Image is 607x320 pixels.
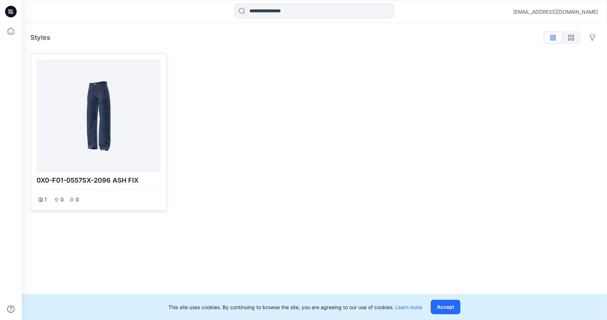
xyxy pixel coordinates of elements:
p: 0X0-F01-0557SX-2096 ASH FIX [37,175,161,185]
button: Accept [431,300,460,314]
p: 0 [75,195,80,204]
a: Learn more [395,304,422,310]
p: 0 [60,195,64,204]
p: 1 [45,195,47,204]
div: [EMAIL_ADDRESS][DOMAIN_NAME] [513,8,598,16]
p: Styles [30,33,50,43]
p: This site uses cookies. By continuing to browse the site, you are agreeing to our use of cookies. [168,303,422,311]
button: Options [587,32,598,43]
